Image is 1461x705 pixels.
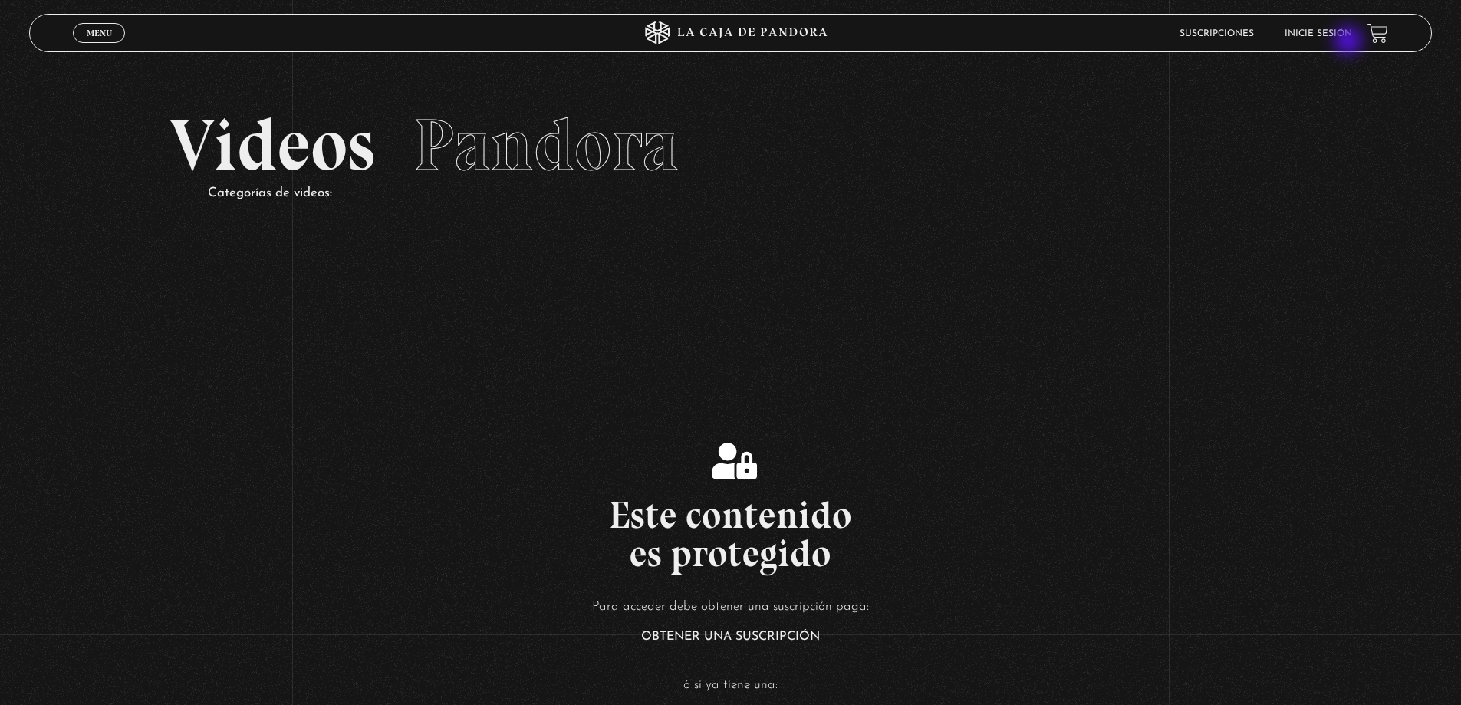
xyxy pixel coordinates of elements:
[1367,23,1388,44] a: View your shopping cart
[169,109,1292,182] h2: Videos
[413,101,679,189] span: Pandora
[81,41,117,52] span: Cerrar
[87,28,112,38] span: Menu
[1180,29,1254,38] a: Suscripciones
[641,631,820,643] a: Obtener una suscripción
[1285,29,1352,38] a: Inicie sesión
[208,182,1292,206] p: Categorías de videos:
